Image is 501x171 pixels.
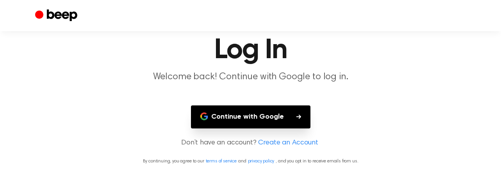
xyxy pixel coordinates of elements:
[9,158,492,165] p: By continuing, you agree to our and , and you opt in to receive emails from us.
[51,36,451,64] h1: Log In
[9,138,492,148] p: Don’t have an account?
[258,138,318,148] a: Create an Account
[35,8,79,23] a: Beep
[191,105,310,128] button: Continue with Google
[101,71,401,84] p: Welcome back! Continue with Google to log in.
[248,159,275,164] a: privacy policy
[206,159,237,164] a: terms of service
